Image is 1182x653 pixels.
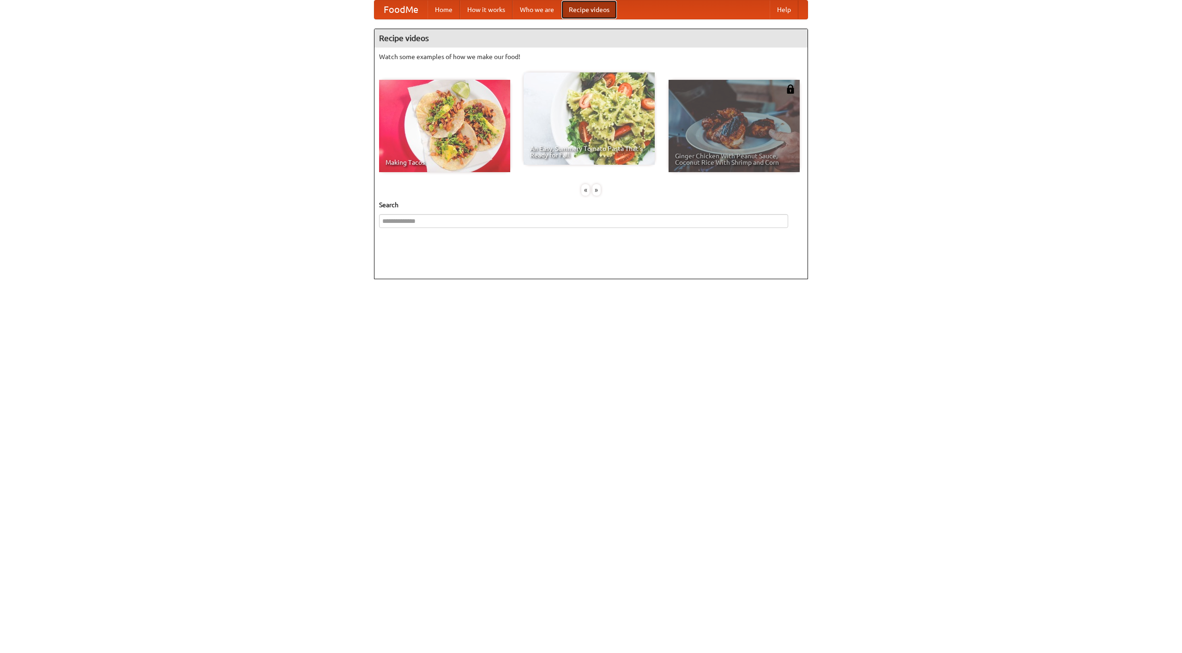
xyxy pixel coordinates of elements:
h4: Recipe videos [374,29,808,48]
a: An Easy, Summery Tomato Pasta That's Ready for Fall [524,72,655,165]
a: Who we are [513,0,561,19]
a: Help [770,0,798,19]
img: 483408.png [786,84,795,94]
span: Making Tacos [386,159,504,166]
span: An Easy, Summery Tomato Pasta That's Ready for Fall [530,145,648,158]
div: » [592,184,601,196]
a: Recipe videos [561,0,617,19]
p: Watch some examples of how we make our food! [379,52,803,61]
div: « [581,184,590,196]
a: Making Tacos [379,80,510,172]
a: How it works [460,0,513,19]
a: Home [428,0,460,19]
a: FoodMe [374,0,428,19]
h5: Search [379,200,803,210]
